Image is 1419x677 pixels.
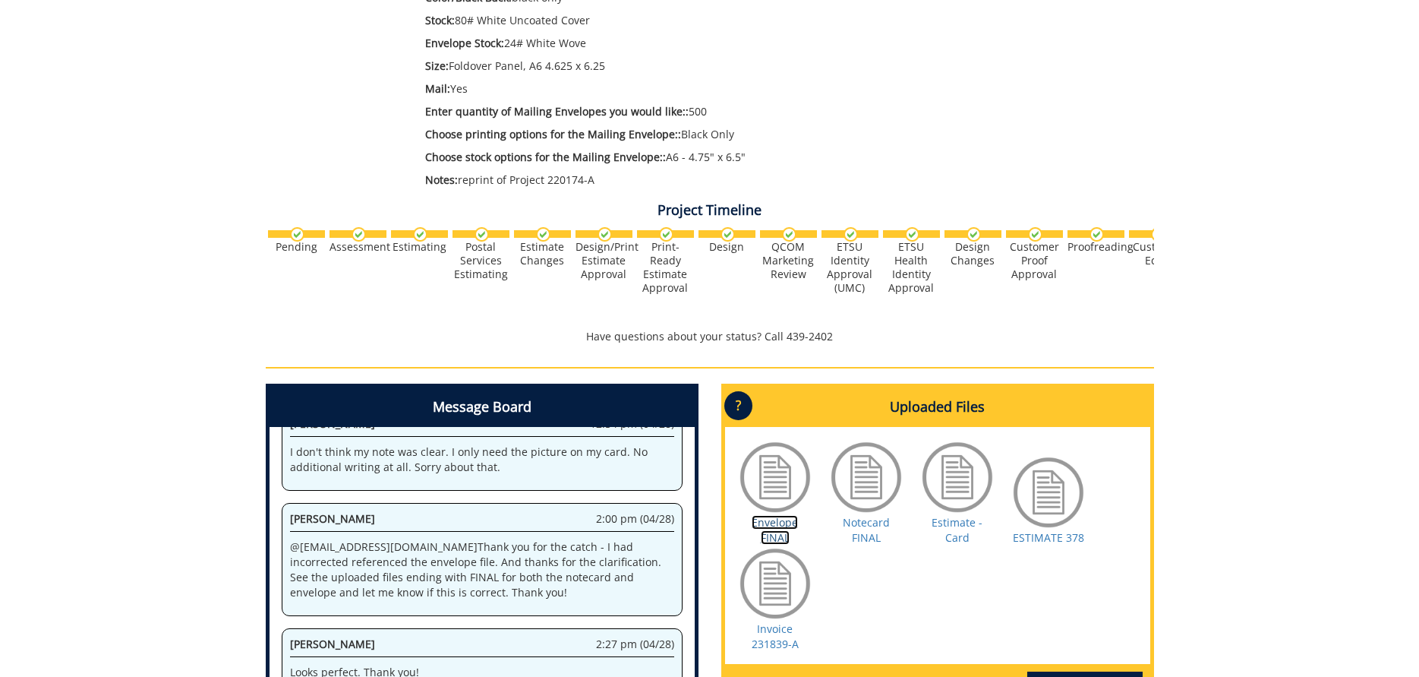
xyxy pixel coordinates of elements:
a: Estimate - Card [932,515,982,545]
span: Choose printing options for the Mailing Envelope:: [425,127,681,141]
span: 2:27 pm (04/28) [596,637,674,652]
p: 500 [425,104,1020,119]
p: Yes [425,81,1020,96]
p: I don't think my note was clear. I only need the picture on my card. No additional writing at all... [290,444,674,475]
a: Invoice 231839-A [752,622,799,651]
p: A6 - 4.75" x 6.5" [425,150,1020,165]
div: QCOM Marketing Review [760,240,817,281]
h4: Message Board [270,388,695,427]
img: checkmark [1028,227,1042,242]
span: Stock: [425,13,455,27]
div: Design [698,240,755,254]
h4: Project Timeline [266,203,1154,218]
p: 24# White Wove [425,36,1020,51]
img: checkmark [290,227,304,242]
a: Notecard FINAL [843,515,890,545]
span: [PERSON_NAME] [290,637,375,651]
img: checkmark [1089,227,1104,242]
div: Design/Print Estimate Approval [575,240,632,281]
img: checkmark [721,227,735,242]
p: ? [724,391,752,420]
span: [PERSON_NAME] [290,511,375,526]
div: ETSU Health Identity Approval [883,240,940,295]
span: 2:00 pm (04/28) [596,511,674,527]
div: Design Changes [944,240,1001,267]
p: Foldover Panel, A6 4.625 x 6.25 [425,59,1020,74]
span: Choose stock options for the Mailing Envelope:: [425,150,666,164]
p: reprint of Project 220174-A [425,172,1020,188]
img: checkmark [844,227,858,242]
img: checkmark [1151,227,1165,242]
div: Customer Proof Approval [1006,240,1063,281]
img: checkmark [659,227,673,242]
p: Black Only [425,127,1020,142]
div: Estimating [391,240,448,254]
span: Notes: [425,172,458,187]
div: Customer Edits [1129,240,1186,267]
p: @ [EMAIL_ADDRESS][DOMAIN_NAME] Thank you for the catch - I had incorrected referenced the envelop... [290,539,674,600]
span: Enter quantity of Mailing Envelopes you would like:: [425,104,689,119]
div: ETSU Identity Approval (UMC) [821,240,878,295]
img: checkmark [413,227,427,242]
img: checkmark [598,227,612,242]
a: Envelope FINAL [752,515,798,545]
div: Postal Services Estimating [453,240,509,281]
div: Pending [268,240,325,254]
div: Proofreading [1067,240,1124,254]
div: Estimate Changes [514,240,571,267]
img: checkmark [352,227,366,242]
a: ESTIMATE 378 [1013,530,1084,545]
img: checkmark [475,227,489,242]
img: checkmark [966,227,981,242]
img: checkmark [536,227,550,242]
span: Mail: [425,81,450,96]
span: Size: [425,59,449,73]
p: Have questions about your status? Call 439-2402 [266,329,1154,344]
img: checkmark [782,227,796,242]
img: checkmark [905,227,919,242]
div: Print-Ready Estimate Approval [637,240,694,295]
h4: Uploaded Files [725,388,1150,427]
div: Assessment [330,240,386,254]
p: 80# White Uncoated Cover [425,13,1020,28]
span: Envelope Stock: [425,36,504,50]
